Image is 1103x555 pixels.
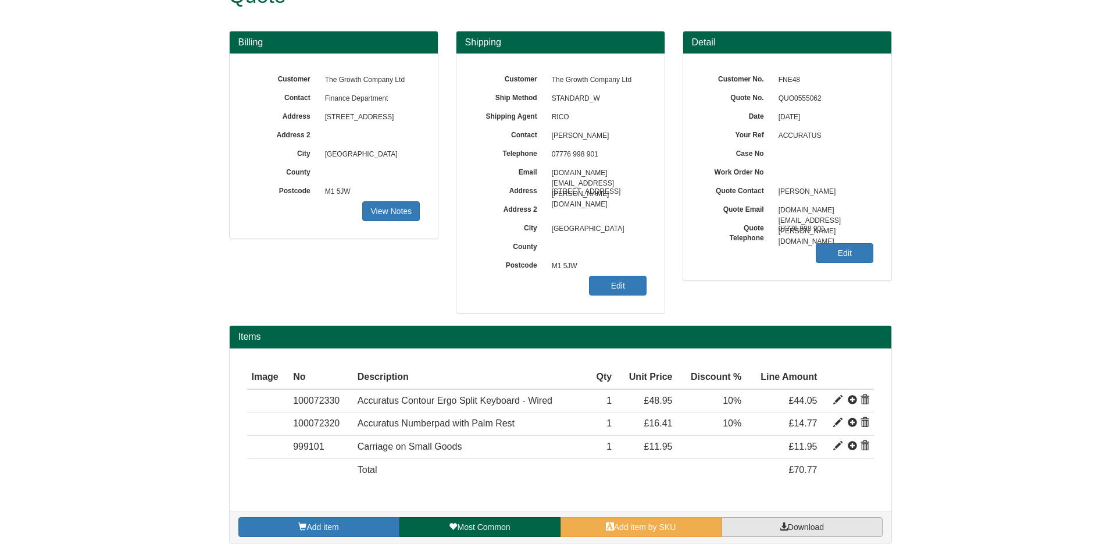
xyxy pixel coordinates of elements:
[546,220,647,239] span: [GEOGRAPHIC_DATA]
[457,522,510,532] span: Most Common
[773,90,874,108] span: QUO0555062
[773,183,874,201] span: [PERSON_NAME]
[546,127,647,145] span: [PERSON_NAME]
[701,201,773,215] label: Quote Email
[288,436,353,459] td: 999101
[701,145,773,159] label: Case No
[474,108,546,122] label: Shipping Agent
[247,366,289,389] th: Image
[773,201,874,220] span: [DOMAIN_NAME][EMAIL_ADDRESS][PERSON_NAME][DOMAIN_NAME]
[773,71,874,90] span: FNE48
[247,127,319,140] label: Address 2
[247,183,319,196] label: Postcode
[692,37,883,48] h3: Detail
[789,396,818,405] span: £44.05
[358,396,552,405] span: Accuratus Contour Ergo Split Keyboard - Wired
[319,108,420,127] span: [STREET_ADDRESS]
[288,389,353,412] td: 100072330
[319,183,420,201] span: M1 5JW
[701,220,773,243] label: Quote Telephone
[474,71,546,84] label: Customer
[722,517,883,537] a: Download
[606,396,612,405] span: 1
[546,90,647,108] span: STANDARD_W
[644,442,673,451] span: £11.95
[474,239,546,252] label: County
[474,164,546,177] label: Email
[238,37,429,48] h3: Billing
[701,183,773,196] label: Quote Contact
[816,243,873,263] a: Edit
[644,418,673,428] span: £16.41
[616,366,677,389] th: Unit Price
[589,276,647,296] a: Edit
[247,145,319,159] label: City
[606,442,612,451] span: 1
[474,201,546,215] label: Address 2
[723,396,741,405] span: 10%
[701,127,773,140] label: Your Ref
[288,366,353,389] th: No
[353,366,588,389] th: Description
[546,71,647,90] span: The Growth Company Ltd
[319,90,420,108] span: Finance Department
[614,522,676,532] span: Add item by SKU
[474,183,546,196] label: Address
[319,145,420,164] span: [GEOGRAPHIC_DATA]
[362,201,420,221] a: View Notes
[701,71,773,84] label: Customer No.
[789,418,818,428] span: £14.77
[474,145,546,159] label: Telephone
[701,108,773,122] label: Date
[701,90,773,103] label: Quote No.
[247,164,319,177] label: County
[746,366,822,389] th: Line Amount
[546,164,647,183] span: [DOMAIN_NAME][EMAIL_ADDRESS][PERSON_NAME][DOMAIN_NAME]
[546,108,647,127] span: RICO
[465,37,656,48] h3: Shipping
[306,522,338,532] span: Add item
[247,108,319,122] label: Address
[789,442,818,451] span: £11.95
[319,71,420,90] span: The Growth Company Ltd
[701,164,773,177] label: Work Order No
[546,183,647,201] span: [STREET_ADDRESS]
[474,127,546,140] label: Contact
[773,108,874,127] span: [DATE]
[606,418,612,428] span: 1
[474,90,546,103] label: Ship Method
[644,396,673,405] span: £48.95
[677,366,747,389] th: Discount %
[358,418,515,428] span: Accuratus Numberpad with Palm Rest
[288,412,353,436] td: 100072320
[358,442,462,451] span: Carriage on Small Goods
[546,145,647,164] span: 07776 998 901
[588,366,616,389] th: Qty
[247,71,319,84] label: Customer
[474,220,546,233] label: City
[723,418,741,428] span: 10%
[773,127,874,145] span: ACCURATUS
[789,465,818,475] span: £70.77
[474,257,546,271] label: Postcode
[546,257,647,276] span: M1 5JW
[788,522,824,532] span: Download
[238,332,883,342] h2: Items
[247,90,319,103] label: Contact
[353,459,588,482] td: Total
[773,220,874,239] span: 07776 998 901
